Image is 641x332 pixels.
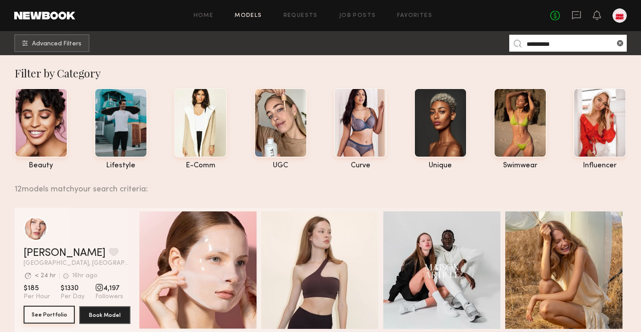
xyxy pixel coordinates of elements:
div: 12 models match your search criteria: [15,175,620,194]
span: $1330 [61,284,85,293]
div: swimwear [494,162,547,170]
button: Book Model [79,306,130,324]
div: unique [414,162,467,170]
button: Advanced Filters [14,34,89,52]
div: < 24 hr [35,273,56,279]
span: Advanced Filters [32,41,81,47]
a: [PERSON_NAME] [24,248,105,259]
span: Per Day [61,293,85,301]
div: beauty [15,162,68,170]
span: $185 [24,284,50,293]
span: Per Hour [24,293,50,301]
div: UGC [254,162,307,170]
div: Filter by Category [15,66,627,80]
div: influencer [573,162,626,170]
button: See Portfolio [24,306,75,324]
div: e-comm [174,162,227,170]
span: 4,197 [95,284,123,293]
div: curve [334,162,387,170]
span: [GEOGRAPHIC_DATA], [GEOGRAPHIC_DATA] [24,260,130,267]
a: See Portfolio [24,306,75,324]
div: 16hr ago [72,273,97,279]
a: Favorites [397,13,432,19]
span: Followers [95,293,123,301]
a: Models [235,13,262,19]
a: Home [194,13,214,19]
a: Job Posts [339,13,376,19]
div: lifestyle [94,162,147,170]
a: Requests [284,13,318,19]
